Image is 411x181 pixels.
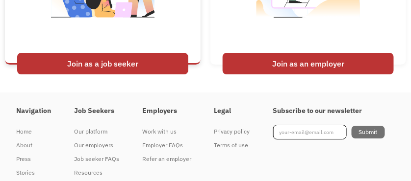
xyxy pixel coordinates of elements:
a: Privacy policy [214,125,250,138]
a: Our platform [74,125,119,138]
div: Job seeker FAQs [74,153,119,165]
a: Press [16,152,51,166]
div: Privacy policy [214,126,250,137]
input: your-email@email.com [273,125,347,139]
form: Footer Newsletter [273,125,385,139]
a: About [16,138,51,152]
h4: Navigation [16,107,51,115]
h4: Legal [214,107,250,115]
a: Job seeker FAQs [74,152,119,166]
div: Press [16,153,51,165]
div: Employer FAQs [142,139,191,151]
a: Terms of use [214,138,250,152]
div: About [16,139,51,151]
div: Resources [74,167,119,179]
div: Terms of use [214,139,250,151]
a: Refer an employer [142,152,191,166]
a: Stories [16,166,51,180]
div: Join as an employer [223,53,394,74]
div: Home [16,126,51,137]
a: Employer FAQs [142,138,191,152]
a: Resources [74,166,119,180]
a: Home [16,125,51,138]
h4: Employers [142,107,191,115]
div: Our platform [74,126,119,137]
a: Our employers [74,138,119,152]
h4: Subscribe to our newsletter [273,107,385,115]
div: Stories [16,167,51,179]
div: Refer an employer [142,153,191,165]
div: Our employers [74,139,119,151]
div: Work with us [142,126,191,137]
h4: Job Seekers [74,107,119,115]
a: Work with us [142,125,191,138]
div: Join as a job seeker [17,53,188,74]
input: Submit [352,126,385,138]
